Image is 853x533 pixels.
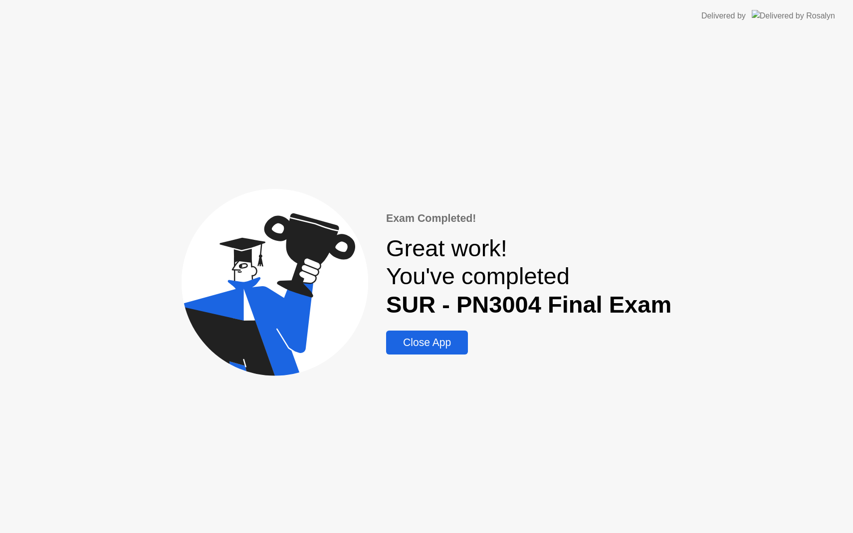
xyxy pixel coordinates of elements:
button: Close App [386,331,468,355]
div: Close App [389,337,465,349]
div: Delivered by [701,10,746,22]
div: Exam Completed! [386,210,671,226]
b: SUR - PN3004 Final Exam [386,291,671,318]
img: Delivered by Rosalyn [752,10,835,21]
div: Great work! You've completed [386,234,671,319]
